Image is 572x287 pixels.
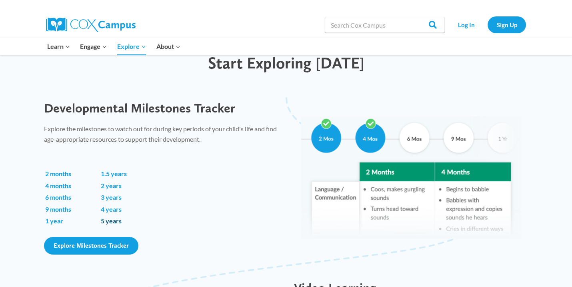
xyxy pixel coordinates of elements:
img: developmental-milestone-tracker-preview [301,104,521,251]
a: Log In [449,16,484,33]
a: 1.5 years [101,170,127,177]
button: Child menu of About [151,38,186,55]
a: 1 year [45,217,63,225]
a: Explore Milestones Tracker [44,237,138,255]
nav: Secondary Navigation [449,16,526,33]
span: Explore Milestones Tracker [54,242,129,249]
a: 2 years [101,182,122,189]
span: Start Exploring [DATE] [208,53,364,72]
a: 5 years [101,217,122,225]
a: 4 years [101,205,122,213]
input: Search Cox Campus [325,17,445,33]
button: Child menu of Explore [112,38,151,55]
a: 6 months [45,193,71,201]
a: 9 months [45,205,71,213]
a: 4 months [45,182,71,189]
span: Developmental Milestones Tracker [44,100,235,116]
a: Sign Up [488,16,526,33]
a: 3 years [101,193,122,201]
a: 2 months [45,170,71,177]
p: Explore the milestones to watch out for during key periods of your child's life and find age-appr... [44,124,278,144]
nav: Primary Navigation [42,38,185,55]
button: Child menu of Learn [42,38,75,55]
img: Cox Campus [46,18,136,32]
button: Child menu of Engage [75,38,112,55]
